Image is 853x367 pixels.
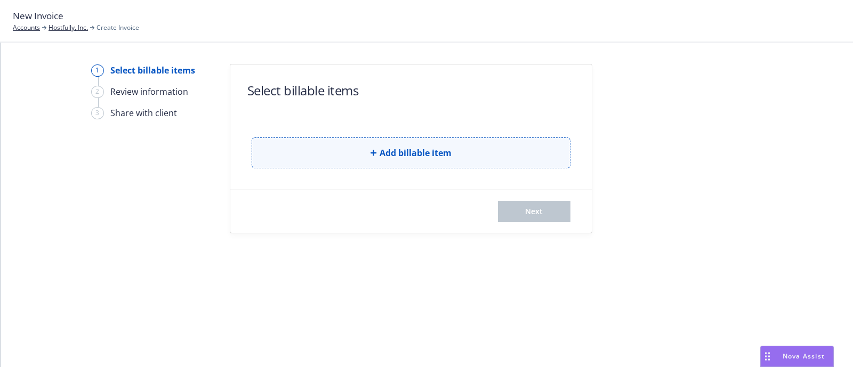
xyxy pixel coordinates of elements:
[91,64,104,77] div: 1
[498,201,570,222] button: Next
[760,346,834,367] button: Nova Assist
[525,206,543,216] span: Next
[110,85,188,98] div: Review information
[13,9,63,23] span: New Invoice
[761,346,774,366] div: Drag to move
[252,137,570,168] button: Add billable item
[96,23,139,32] span: Create Invoice
[49,23,88,32] a: Hostfully, Inc.
[247,81,359,99] h1: Select billable items
[783,352,825,361] span: Nova Assist
[110,64,195,77] div: Select billable items
[380,146,452,159] span: Add billable item
[13,23,40,32] a: Accounts
[91,86,104,98] div: 2
[110,107,177,119] div: Share with client
[91,107,104,119] div: 3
